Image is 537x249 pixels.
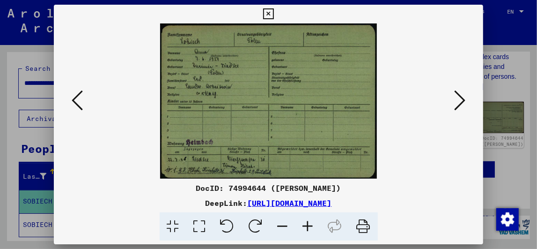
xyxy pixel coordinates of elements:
[54,182,484,194] div: DocID: 74994644 ([PERSON_NAME])
[496,208,518,230] div: Change consent
[248,198,332,208] a: [URL][DOMAIN_NAME]
[86,23,452,179] img: 001.jpg
[496,208,519,231] img: Change consent
[54,197,484,209] div: DeepLink:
